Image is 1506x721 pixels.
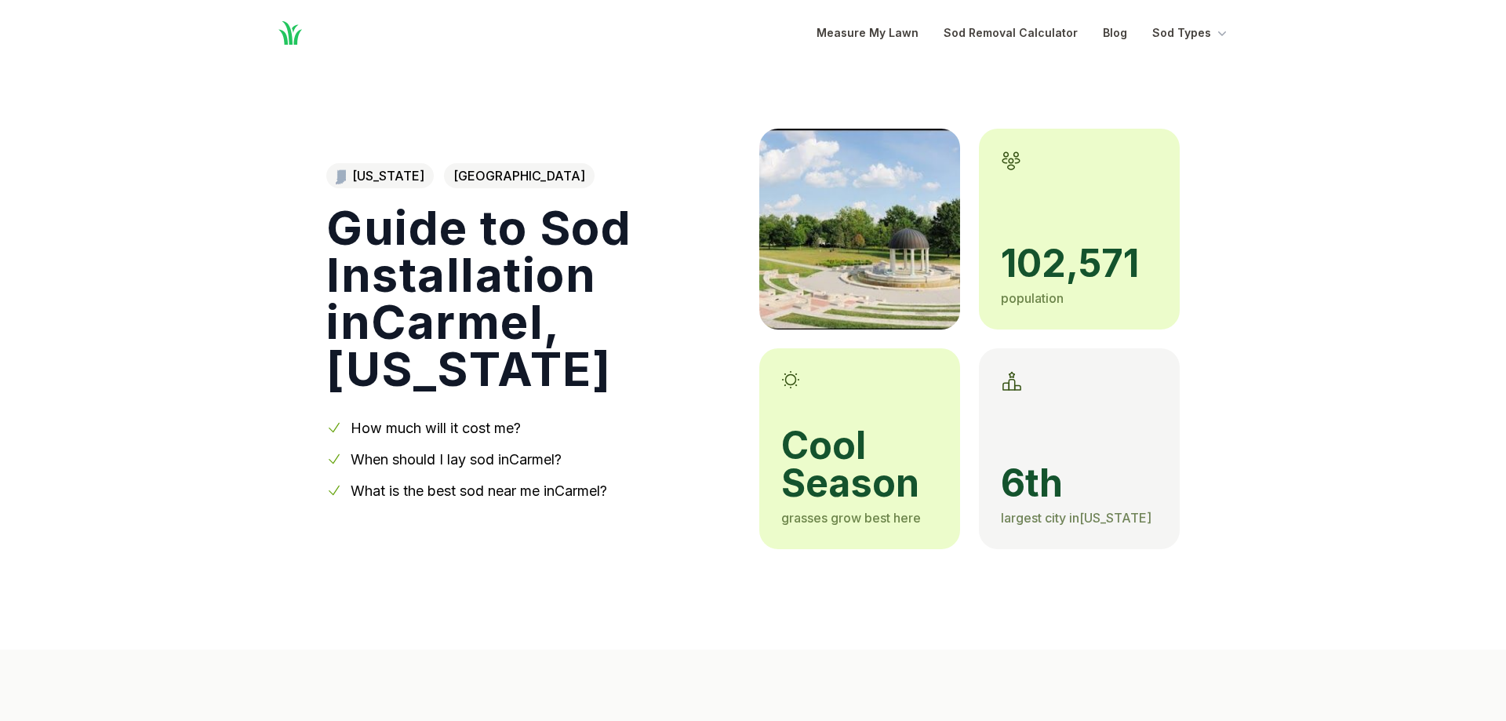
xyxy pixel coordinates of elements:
img: Indiana state outline [336,168,346,184]
span: grasses grow best here [781,510,921,526]
button: Sod Types [1152,24,1230,42]
a: Sod Removal Calculator [944,24,1078,42]
span: largest city in [US_STATE] [1001,510,1151,526]
a: Blog [1103,24,1127,42]
span: cool season [781,427,938,502]
img: A picture of Carmel [759,129,960,330]
span: [GEOGRAPHIC_DATA] [444,163,595,188]
h1: Guide to Sod Installation in Carmel , [US_STATE] [326,204,734,392]
a: What is the best sod near me inCarmel? [351,482,607,499]
a: When should I lay sod inCarmel? [351,451,562,468]
span: population [1001,290,1064,306]
span: 102,571 [1001,245,1158,282]
a: Measure My Lawn [817,24,919,42]
a: How much will it cost me? [351,420,521,436]
span: 6th [1001,464,1158,502]
a: [US_STATE] [326,163,434,188]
